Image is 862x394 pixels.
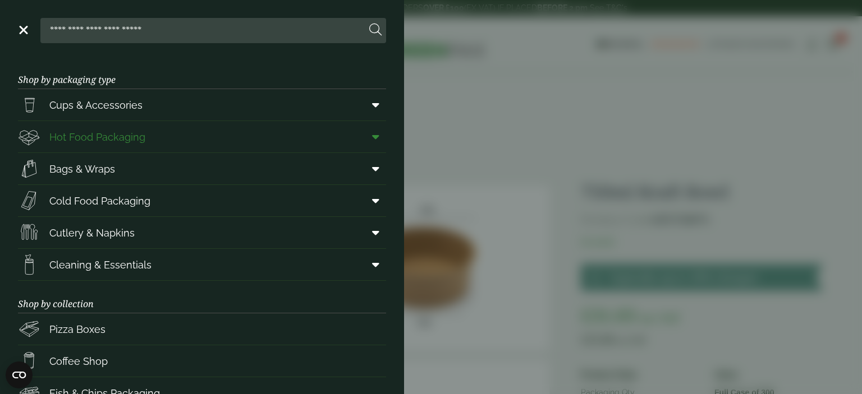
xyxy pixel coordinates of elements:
img: Cutlery.svg [18,221,40,244]
a: Cups & Accessories [18,89,386,120]
h3: Shop by collection [18,281,386,313]
span: Coffee Shop [49,354,108,369]
img: Deli_box.svg [18,126,40,148]
h3: Shop by packaging type [18,57,386,89]
a: Cutlery & Napkins [18,217,386,248]
img: Pizza_boxes.svg [18,318,40,340]
span: Cold Food Packaging [49,193,150,208]
a: Coffee Shop [18,345,386,377]
img: Sandwich_box.svg [18,189,40,212]
img: HotDrink_paperCup.svg [18,350,40,372]
span: Hot Food Packaging [49,129,145,145]
img: PintNhalf_cup.svg [18,94,40,116]
span: Pizza Boxes [49,322,106,337]
img: Paper_carriers.svg [18,157,40,180]
button: Open CMP widget [6,361,33,388]
span: Cutlery & Napkins [49,225,135,240]
a: Cold Food Packaging [18,185,386,216]
a: Cleaning & Essentials [18,249,386,280]
a: Hot Food Packaging [18,121,386,152]
img: open-wipe.svg [18,253,40,276]
span: Cleaning & Essentials [49,257,152,272]
span: Cups & Accessories [49,98,143,113]
span: Bags & Wraps [49,161,115,177]
a: Pizza Boxes [18,313,386,345]
a: Bags & Wraps [18,153,386,184]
